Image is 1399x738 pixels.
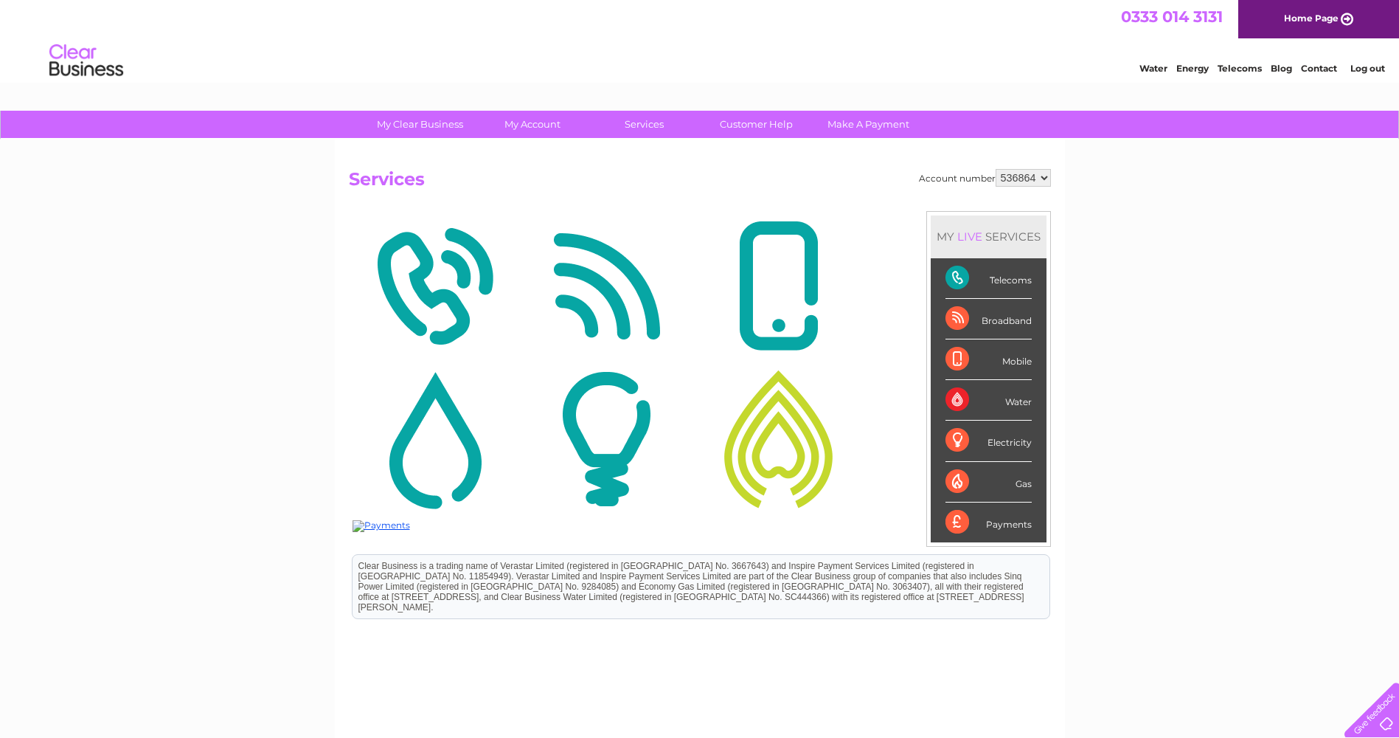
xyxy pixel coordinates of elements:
[808,111,929,138] a: Make A Payment
[349,169,1051,197] h2: Services
[49,38,124,83] img: logo.png
[353,215,517,358] img: Telecoms
[931,215,1046,258] div: MY SERVICES
[945,503,1032,542] div: Payments
[583,111,705,138] a: Services
[696,368,861,511] img: Gas
[945,258,1032,299] div: Telecoms
[1350,63,1385,74] a: Log out
[1218,63,1262,74] a: Telecoms
[945,299,1032,339] div: Broadband
[359,111,481,138] a: My Clear Business
[945,380,1032,421] div: Water
[945,462,1032,503] div: Gas
[1139,63,1167,74] a: Water
[919,169,1051,187] div: Account number
[695,111,817,138] a: Customer Help
[954,230,985,244] div: LIVE
[1301,63,1337,74] a: Contact
[353,520,410,532] img: Payments
[471,111,593,138] a: My Account
[696,215,861,358] img: Mobile
[945,421,1032,461] div: Electricity
[945,339,1032,380] div: Mobile
[1271,63,1292,74] a: Blog
[524,368,689,511] img: Electricity
[1121,7,1223,26] a: 0333 014 3131
[524,215,689,358] img: Broadband
[1176,63,1209,74] a: Energy
[353,368,517,511] img: Water
[4,8,701,72] div: Clear Business is a trading name of Verastar Limited (registered in [GEOGRAPHIC_DATA] No. 3667643...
